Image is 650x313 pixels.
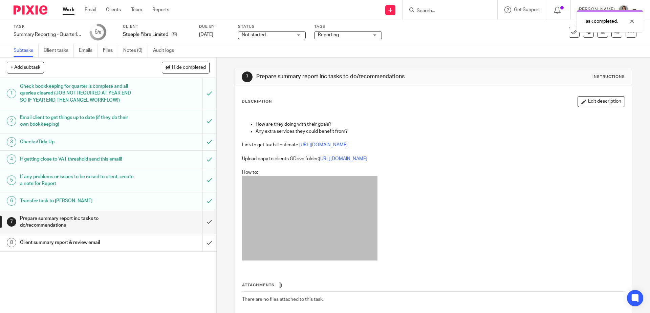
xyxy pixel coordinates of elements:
p: How are they doing with their goals? [256,121,624,128]
img: Pixie [14,5,47,15]
p: Upload copy to clients GDrive folder: [242,155,624,162]
span: Reporting [318,33,339,37]
h1: Check bookkeeping for quarter is complete and all queries cleared (JOB NOT REQUIRED AT YEAR END S... [20,81,137,105]
a: [URL][DOMAIN_NAME] [299,143,348,147]
a: Files [103,44,118,57]
div: Summary Reporting - Quarterly - Ltd Co [14,31,81,38]
a: Client tasks [44,44,74,57]
a: Reports [152,6,169,13]
p: Link to get tax bill estimate: [242,142,624,148]
label: Tags [314,24,382,29]
p: Description [242,99,272,104]
a: Subtasks [14,44,39,57]
span: [DATE] [199,32,213,37]
h1: Transfer task to [PERSON_NAME] [20,196,137,206]
a: Emails [79,44,98,57]
div: 6 [94,28,101,36]
p: Any extra services they could benefit from? [256,128,624,135]
div: 6 [7,196,16,206]
h1: If any problems or issues to be raised to client, create a note for Report [20,172,137,189]
button: Hide completed [162,62,210,73]
div: Instructions [592,74,625,80]
p: Steeple Fibre Limited [123,31,168,38]
button: Edit description [578,96,625,107]
label: Task [14,24,81,29]
h1: Client summary report & review email [20,237,137,248]
a: [URL][DOMAIN_NAME] [319,156,367,161]
button: + Add subtask [7,62,44,73]
h1: If getting close to VAT threshold send this email! [20,154,137,164]
label: Client [123,24,191,29]
div: 1 [7,89,16,98]
small: /8 [97,30,101,34]
p: How to: [242,169,624,176]
div: 7 [7,217,16,227]
span: There are no files attached to this task. [242,297,324,302]
label: Status [238,24,306,29]
div: 4 [7,154,16,164]
span: Hide completed [172,65,206,70]
div: 3 [7,137,16,147]
h1: Email client to get things up to date (if they do their own bookkeeping) [20,112,137,130]
a: Clients [106,6,121,13]
a: Team [131,6,142,13]
label: Due by [199,24,230,29]
a: Notes (0) [123,44,148,57]
div: 7 [242,71,253,82]
p: Task completed. [584,18,618,25]
h1: Prepare summary report inc tasks to do/recommendations [20,213,137,231]
img: 22.png [618,5,629,16]
a: Email [85,6,96,13]
a: Audit logs [153,44,179,57]
a: Work [63,6,74,13]
div: 8 [7,238,16,247]
div: 5 [7,175,16,185]
span: Not started [242,33,266,37]
h1: Prepare summary report inc tasks to do/recommendations [256,73,448,80]
div: 2 [7,116,16,126]
span: Attachments [242,283,275,287]
h1: Checks/Tidy Up [20,137,137,147]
